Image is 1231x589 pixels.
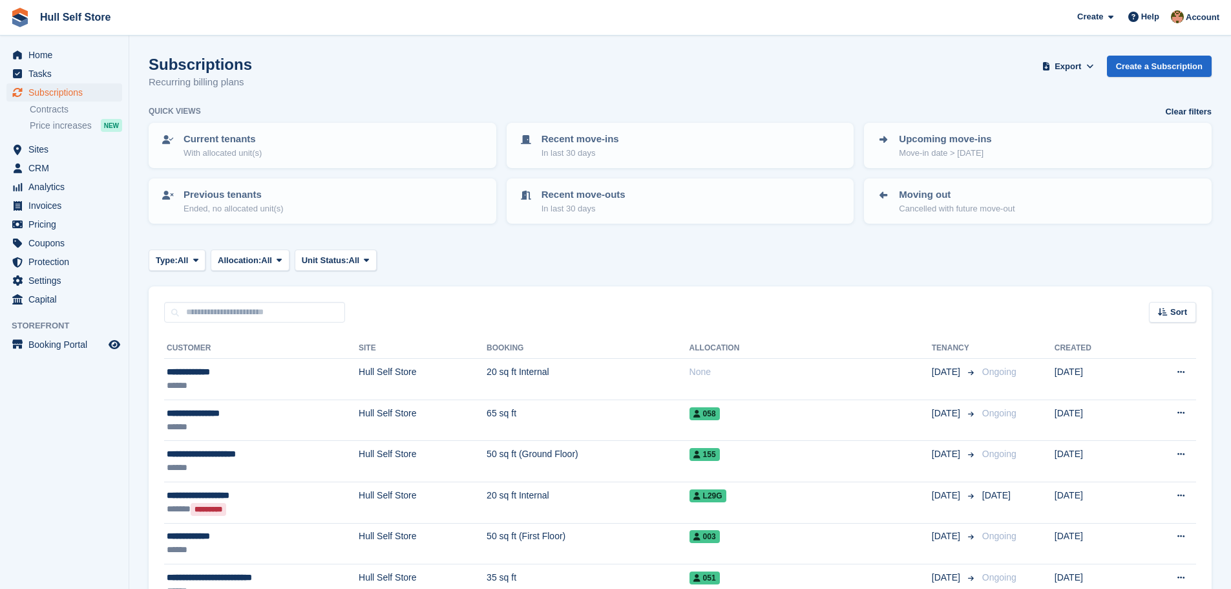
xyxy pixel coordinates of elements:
[261,254,272,267] span: All
[184,132,262,147] p: Current tenants
[28,215,106,233] span: Pricing
[28,159,106,177] span: CRM
[28,140,106,158] span: Sites
[12,319,129,332] span: Storefront
[28,197,106,215] span: Invoices
[6,140,122,158] a: menu
[28,253,106,271] span: Protection
[359,400,487,441] td: Hull Self Store
[1055,441,1136,482] td: [DATE]
[982,367,1016,377] span: Ongoing
[487,359,689,400] td: 20 sq ft Internal
[899,132,991,147] p: Upcoming move-ins
[28,290,106,308] span: Capital
[10,8,30,27] img: stora-icon-8386f47178a22dfd0bd8f6a31ec36ba5ce8667c1dd55bd0f319d3a0aa187defe.svg
[178,254,189,267] span: All
[359,482,487,523] td: Hull Self Store
[689,572,720,584] span: 051
[487,523,689,564] td: 50 sq ft (First Floor)
[1165,105,1212,118] a: Clear filters
[6,159,122,177] a: menu
[542,147,619,160] p: In last 30 days
[149,56,252,73] h1: Subscriptions
[149,105,201,117] h6: Quick views
[982,408,1016,418] span: Ongoing
[184,187,284,202] p: Previous tenants
[508,124,853,167] a: Recent move-ins In last 30 days
[542,187,626,202] p: Recent move-outs
[359,359,487,400] td: Hull Self Store
[487,400,689,441] td: 65 sq ft
[1055,482,1136,523] td: [DATE]
[28,83,106,102] span: Subscriptions
[1141,10,1159,23] span: Help
[1107,56,1212,77] a: Create a Subscription
[932,489,963,502] span: [DATE]
[899,187,1015,202] p: Moving out
[1186,11,1219,24] span: Account
[1055,400,1136,441] td: [DATE]
[30,120,92,132] span: Price increases
[932,338,977,359] th: Tenancy
[30,118,122,133] a: Price increases NEW
[982,449,1016,459] span: Ongoing
[149,75,252,90] p: Recurring billing plans
[932,407,963,420] span: [DATE]
[689,530,720,543] span: 003
[865,124,1210,167] a: Upcoming move-ins Move-in date > [DATE]
[982,531,1016,541] span: Ongoing
[28,234,106,252] span: Coupons
[542,132,619,147] p: Recent move-ins
[359,441,487,482] td: Hull Self Store
[689,338,932,359] th: Allocation
[107,337,122,352] a: Preview store
[1077,10,1103,23] span: Create
[932,571,963,584] span: [DATE]
[932,447,963,461] span: [DATE]
[982,572,1016,583] span: Ongoing
[156,254,178,267] span: Type:
[28,178,106,196] span: Analytics
[150,124,495,167] a: Current tenants With allocated unit(s)
[6,215,122,233] a: menu
[359,338,487,359] th: Site
[30,103,122,116] a: Contracts
[487,441,689,482] td: 50 sq ft (Ground Floor)
[487,482,689,523] td: 20 sq ft Internal
[932,530,963,543] span: [DATE]
[149,250,205,271] button: Type: All
[6,178,122,196] a: menu
[932,365,963,379] span: [DATE]
[689,489,726,502] span: L29G
[6,83,122,102] a: menu
[1055,523,1136,564] td: [DATE]
[542,202,626,215] p: In last 30 days
[899,147,991,160] p: Move-in date > [DATE]
[1055,338,1136,359] th: Created
[302,254,349,267] span: Unit Status:
[6,65,122,83] a: menu
[211,250,289,271] button: Allocation: All
[6,290,122,308] a: menu
[349,254,360,267] span: All
[1170,306,1187,319] span: Sort
[689,448,720,461] span: 155
[689,407,720,420] span: 058
[28,336,106,354] span: Booking Portal
[865,180,1210,222] a: Moving out Cancelled with future move-out
[6,272,122,290] a: menu
[899,202,1015,215] p: Cancelled with future move-out
[28,272,106,290] span: Settings
[487,338,689,359] th: Booking
[295,250,377,271] button: Unit Status: All
[6,234,122,252] a: menu
[508,180,853,222] a: Recent move-outs In last 30 days
[164,338,359,359] th: Customer
[1171,10,1184,23] img: Andy
[101,119,122,132] div: NEW
[150,180,495,222] a: Previous tenants Ended, no allocated unit(s)
[35,6,116,28] a: Hull Self Store
[28,46,106,64] span: Home
[28,65,106,83] span: Tasks
[6,253,122,271] a: menu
